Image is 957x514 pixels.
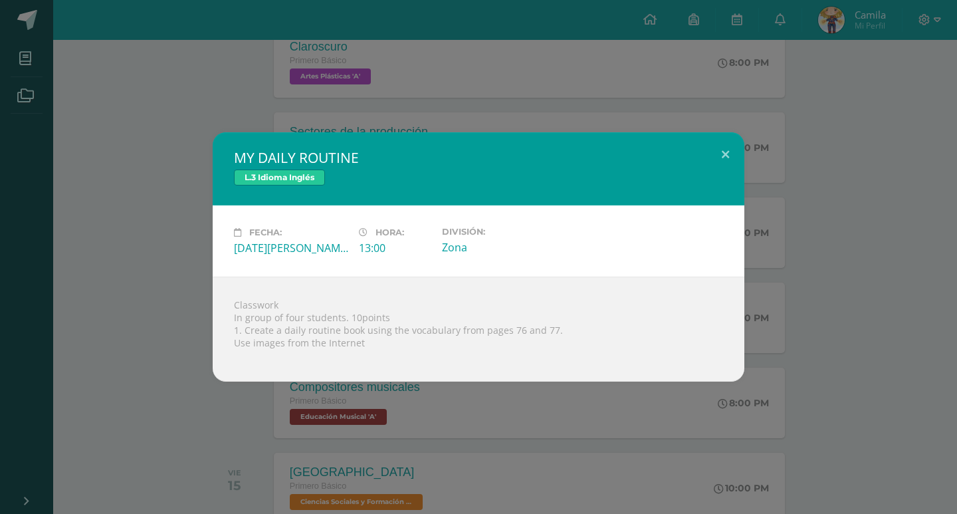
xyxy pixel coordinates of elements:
div: Classwork In group of four students. 10points 1. Create a daily routine book using the vocabulary... [213,277,744,382]
button: Close (Esc) [706,132,744,178]
div: 13:00 [359,241,431,255]
span: Fecha: [249,227,282,237]
label: División: [442,227,556,237]
div: Zona [442,240,556,255]
h2: MY DAILY ROUTINE [234,148,723,167]
div: [DATE][PERSON_NAME] [234,241,348,255]
span: Hora: [375,227,404,237]
span: L.3 Idioma Inglés [234,170,325,186]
